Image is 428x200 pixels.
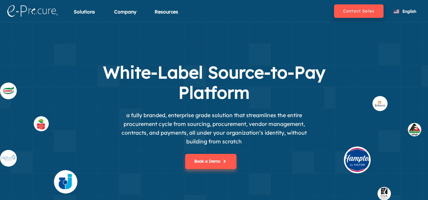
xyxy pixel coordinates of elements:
[114,8,136,24] div: Company
[372,96,388,111] img: buyer_rel.svg
[344,146,371,173] img: buyer_hilt.svg
[79,62,349,103] h1: White-Label Source-to-Pay Platform
[54,170,77,194] img: supplier_4.svg
[185,154,236,169] button: Book a Demo
[7,5,58,17] img: logo
[34,116,49,131] img: supplier_othaim.svg
[408,123,421,136] img: buyer_1.svg
[113,111,315,146] p: a fully branded, enterprise grade solution that streamlines the entire procurement cycle from sou...
[402,9,416,14] span: English
[155,8,178,24] div: Resources
[334,4,384,18] button: Contact Sales
[74,8,95,24] div: Solutions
